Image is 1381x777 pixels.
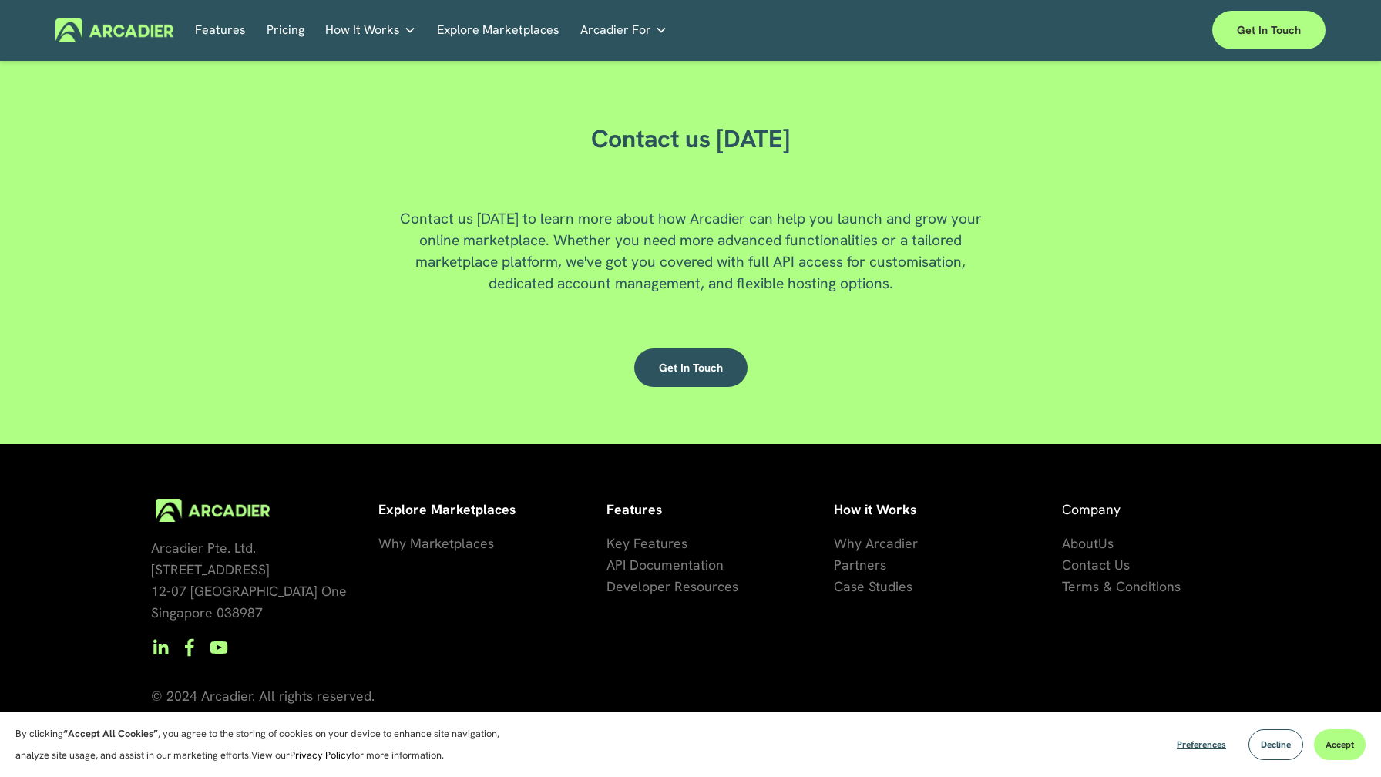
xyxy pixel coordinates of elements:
[606,533,687,554] a: Key Features
[1062,577,1181,595] span: Terms & Conditions
[290,748,351,762] a: Privacy Policy
[521,124,861,155] h2: Contact us [DATE]
[606,556,724,573] span: API Documentation
[580,18,667,42] a: folder dropdown
[325,19,400,41] span: How It Works
[834,556,842,573] span: P
[834,577,851,595] span: Ca
[1062,534,1098,552] span: About
[378,500,516,518] strong: Explore Marketplaces
[606,576,738,597] a: Developer Resources
[15,723,516,766] p: By clicking , you agree to the storing of cookies on your device to enhance site navigation, anal...
[1212,11,1326,49] a: Get in touch
[1062,556,1130,573] span: Contact Us
[634,348,748,387] a: Get in touch
[834,554,842,576] a: P
[1062,554,1130,576] a: Contact Us
[834,500,916,518] strong: How it Works
[267,18,304,42] a: Pricing
[1304,703,1381,777] iframe: Chat Widget
[378,534,494,552] span: Why Marketplaces
[378,533,494,554] a: Why Marketplaces
[606,534,687,552] span: Key Features
[151,687,375,705] span: © 2024 Arcadier. All rights reserved.
[851,577,912,595] span: se Studies
[1098,534,1114,552] span: Us
[63,727,158,740] strong: “Accept All Cookies”
[1177,738,1226,751] span: Preferences
[55,18,173,42] img: Arcadier
[195,18,246,42] a: Features
[325,18,416,42] a: folder dropdown
[151,539,347,621] span: Arcadier Pte. Ltd. [STREET_ADDRESS] 12-07 [GEOGRAPHIC_DATA] One Singapore 038987
[1165,729,1238,760] button: Preferences
[606,554,724,576] a: API Documentation
[437,18,559,42] a: Explore Marketplaces
[1062,500,1121,518] span: Company
[1261,738,1291,751] span: Decline
[606,500,662,518] strong: Features
[606,577,738,595] span: Developer Resources
[842,556,886,573] span: artners
[842,554,886,576] a: artners
[1062,533,1098,554] a: About
[210,638,228,657] a: YouTube
[382,208,999,294] p: Contact us [DATE] to learn more about how Arcadier can help you launch and grow your online marke...
[834,576,851,597] a: Ca
[834,533,918,554] a: Why Arcadier
[851,576,912,597] a: se Studies
[151,638,170,657] a: LinkedIn
[1248,729,1303,760] button: Decline
[580,19,651,41] span: Arcadier For
[834,534,918,552] span: Why Arcadier
[1062,576,1181,597] a: Terms & Conditions
[180,638,199,657] a: Facebook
